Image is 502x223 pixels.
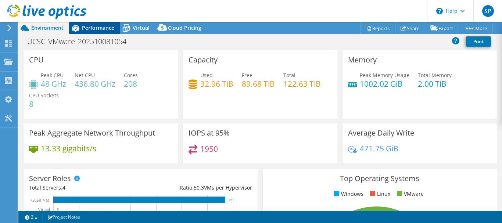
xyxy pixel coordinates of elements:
[436,8,443,14] svg: \n
[348,129,414,137] h3: Average Daily Write
[360,22,395,34] a: Reports
[29,184,140,192] div: Total Servers:
[395,22,425,34] a: Share
[283,80,321,88] h4: 122.63 TiB
[200,80,233,88] h4: 32.96 TiB
[242,80,275,88] h4: 89.68 TiB
[82,24,114,31] span: Performance
[200,72,213,79] span: Used
[466,36,491,47] a: Print
[41,80,66,88] h4: 48 GHz
[189,56,218,64] h3: Capacity
[20,212,43,222] a: 2
[75,72,95,79] span: Net CPU
[200,145,218,153] h4: 1950
[168,24,201,31] span: Cloud Pricing
[29,100,59,108] h4: 8
[268,175,491,183] h3: Top Operating Systems
[29,175,71,183] h3: Server Roles
[31,24,64,31] span: Environment
[24,37,138,46] h1: UCSC_VMware_202510081054
[332,190,363,198] li: Windows
[229,198,234,202] text: 201
[360,72,409,79] span: Peak Memory Usage
[360,80,409,88] h4: 1002.02 GiB
[189,129,230,137] h3: IOPS at 95%
[242,72,252,79] span: Free
[360,144,398,152] h4: 471.75 GiB
[31,198,50,203] text: Guest VM
[348,56,377,64] h3: Memory
[62,184,65,191] span: 4
[482,5,494,17] span: SP
[368,190,390,198] li: Linux
[42,212,85,222] a: Project Notes
[29,129,155,137] h3: Peak Aggregate Network Throughput
[140,184,252,192] div: Ratio: VMs per Hypervisor
[75,80,115,88] h4: 436.80 GHz
[133,24,150,31] span: Virtual
[283,72,295,79] span: Total
[418,72,452,79] span: Total Memory
[57,208,59,211] text: 0
[29,92,59,99] span: CPU Sockets
[425,22,459,34] a: Export
[41,72,64,79] span: Peak CPU
[395,190,424,198] li: VMware
[41,144,96,152] h4: 13.33 gigabits/s
[459,22,493,34] a: More
[124,80,138,88] h4: 208
[38,207,50,212] text: Virtual
[29,56,44,64] h3: CPU
[418,80,452,88] h4: 2.00 TiB
[124,72,138,79] span: Cores
[194,184,204,191] span: 50.3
